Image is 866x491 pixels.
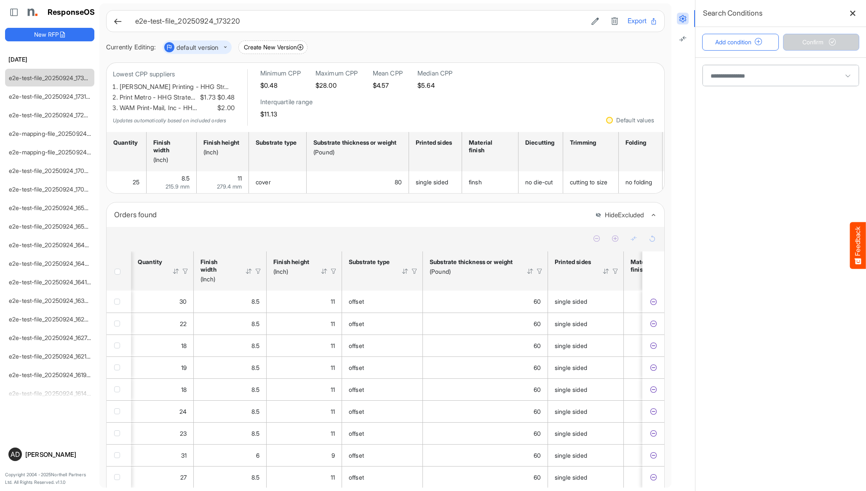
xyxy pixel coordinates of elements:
td: 902b87d9-b6e1-44de-9f81-52d1b25ae59b is template cell Column Header [642,422,666,444]
td: is template cell Column Header httpsnorthellcomontologiesmapping-rulesmanufacturinghassubstratefi... [624,356,703,378]
span: 8.5 [251,474,259,481]
span: single sided [555,342,587,349]
td: offset is template cell Column Header httpsnorthellcomontologiesmapping-rulesmaterialhassubstrate... [342,291,423,313]
button: Exclude [649,451,658,460]
h5: $0.48 [260,82,301,89]
div: Filter Icon [536,267,543,275]
img: Northell [23,4,40,21]
span: 279.4 mm [217,183,242,190]
a: e2e-test-file_20250924_162904 [9,316,96,323]
td: 60 is template cell Column Header httpsnorthellcomontologiesmapping-rulesmaterialhasmaterialthick... [423,291,548,313]
td: offset is template cell Column Header httpsnorthellcomontologiesmapping-rulesmaterialhassubstrate... [342,356,423,378]
td: cover is template cell Column Header httpsnorthellcomontologiesmapping-rulesmaterialhassubstratem... [249,171,307,193]
a: e2e-mapping-file_20250924_172435 [9,148,108,156]
div: Filter Icon [254,267,262,275]
td: 11 is template cell Column Header httpsnorthellcomontologiesmapping-rulesmeasurementhasfinishsize... [267,378,342,400]
td: 8.5 is template cell Column Header httpsnorthellcomontologiesmapping-rulesmeasurementhasfinishsiz... [194,466,267,488]
td: 60 is template cell Column Header httpsnorthellcomontologiesmapping-rulesmaterialhasmaterialthick... [423,422,548,444]
td: 11 is template cell Column Header httpsnorthellcomontologiesmapping-rulesmeasurementhasfinishsize... [267,335,342,356]
span: 11 [331,342,335,349]
div: Substrate type [256,139,297,146]
span: 11 [331,320,335,327]
td: checkbox [107,335,131,356]
td: finsh is template cell Column Header httpsnorthellcomontologiesmapping-rulesmanufacturinghassubst... [462,171,519,193]
span: 11 [331,474,335,481]
span: single sided [555,408,587,415]
div: Folding [625,139,653,146]
td: 11 is template cell Column Header httpsnorthellcomontologiesmapping-rulesmeasurementhasfinishsize... [267,400,342,422]
td: checkbox [107,444,131,466]
td: single sided is template cell Column Header httpsnorthellcomontologiesmapping-rulesmanufacturingh... [548,356,624,378]
span: 60 [534,430,541,437]
td: 1b5d08f9-4040-4079-af61-c4473c792e07 is template cell Column Header [642,400,666,422]
button: Exclude [649,320,658,328]
em: Updates automatically based on included orders [113,117,226,124]
div: (Pound) [430,268,516,275]
span: 8.5 [251,320,259,327]
td: 25 is template cell Column Header httpsnorthellcomontologiesmapping-rulesorderhasquantity [107,171,147,193]
td: no die-cut is template cell Column Header httpsnorthellcomontologiesmapping-rulesmanufacturinghas... [519,171,563,193]
span: single sided [555,364,587,371]
span: $0.48 [216,92,235,103]
p: Lowest CPP suppliers [113,69,235,80]
h6: Maximum CPP [315,69,358,78]
span: cover [256,178,271,186]
span: 30 [179,298,187,305]
button: Exclude [649,407,658,416]
div: Default values [616,117,654,123]
td: checkbox [107,466,131,488]
span: no folding [625,178,652,186]
div: Trimming [570,139,609,146]
a: e2e-test-file_20250924_170436 [9,186,95,193]
td: 8.5 is template cell Column Header httpsnorthellcomontologiesmapping-rulesmeasurementhasfinishsiz... [194,291,267,313]
td: 8.5 is template cell Column Header httpsnorthellcomontologiesmapping-rulesmeasurementhasfinishsiz... [194,356,267,378]
span: 22 [180,320,187,327]
td: 8.5 is template cell Column Header httpsnorthellcomontologiesmapping-rulesmeasurementhasfinishsiz... [194,422,267,444]
h6: Search Conditions [703,7,762,19]
td: checkbox [107,313,131,335]
div: Finish width [153,139,187,154]
td: checkbox [107,356,131,378]
span: single sided [555,298,587,305]
a: e2e-test-file_20250924_164712 [9,241,94,248]
span: offset [349,386,364,393]
td: 8.5 is template cell Column Header httpsnorthellcomontologiesmapping-rulesmeasurementhasfinishsiz... [194,335,267,356]
h6: Minimum CPP [260,69,301,78]
td: f995857e-24d0-4743-9394-09b329ac956a is template cell Column Header [642,466,666,488]
td: offset is template cell Column Header httpsnorthellcomontologiesmapping-rulesmaterialhassubstrate... [342,313,423,335]
h6: [DATE] [5,55,94,64]
div: Finish height [273,258,310,266]
span: 11 [331,298,335,305]
td: offset is template cell Column Header httpsnorthellcomontologiesmapping-rulesmaterialhassubstrate... [342,400,423,422]
td: is template cell Column Header httpsnorthellcomontologiesmapping-rulesmanufacturinghassubstratefi... [624,466,703,488]
td: is template cell Column Header httpsnorthellcomontologiesmapping-rulesmanufacturinghassubstratefi... [624,444,703,466]
span: 11 [331,364,335,371]
a: e2e-test-file_20250924_162747 [9,334,94,341]
td: 22 is template cell Column Header httpsnorthellcomontologiesmapping-rulesorderhasquantity [131,313,194,335]
div: Substrate type [349,258,390,266]
td: is template cell Column Header httpsnorthellcomontologiesmapping-rulesmanufacturinghassubstratefi... [624,422,703,444]
td: offset is template cell Column Header httpsnorthellcomontologiesmapping-rulesmaterialhassubstrate... [342,444,423,466]
button: Exclude [649,364,658,372]
button: Edit [589,16,601,27]
div: Filter Icon [411,267,418,275]
span: 80 [395,178,402,186]
span: 18 [181,342,187,349]
h5: $28.00 [315,82,358,89]
span: 11 [331,430,335,437]
td: 11 is template cell Column Header httpsnorthellcomontologiesmapping-rulesmeasurementhasfinishsize... [267,466,342,488]
td: 11 is template cell Column Header httpsnorthellcomontologiesmapping-rulesmeasurementhasfinishsize... [267,313,342,335]
td: offset is template cell Column Header httpsnorthellcomontologiesmapping-rulesmaterialhassubstrate... [342,378,423,400]
div: (Inch) [273,268,310,275]
a: e2e-test-file_20250924_173139 [9,93,93,100]
a: e2e-test-file_20250924_165023 [9,223,95,230]
span: 215.9 mm [166,183,190,190]
div: Substrate thickness or weight [313,139,399,146]
td: is template cell Column Header httpsnorthellcomontologiesmapping-rulesmanufacturinghassubstratefi... [624,378,703,400]
a: e2e-test-file_20250924_161957 [9,371,93,378]
span: 60 [534,474,541,481]
td: is template cell Column Header httpsnorthellcomontologiesmapping-rulesmanufacturinghassubstratefi... [624,400,703,422]
td: 8.5 is template cell Column Header httpsnorthellcomontologiesmapping-rulesmeasurementhasfinishsiz... [147,171,197,193]
span: Confirm [802,38,839,47]
button: Create New Version [238,40,307,54]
